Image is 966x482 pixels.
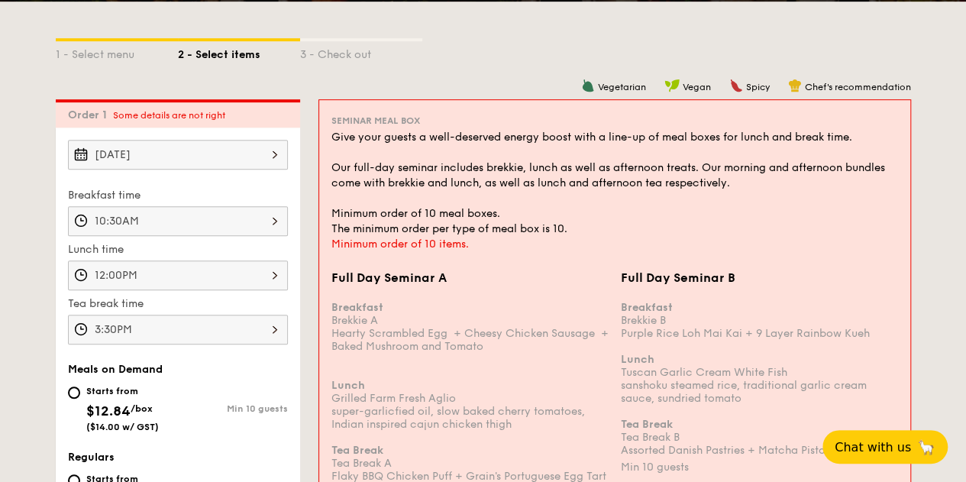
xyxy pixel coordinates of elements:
[68,260,288,290] input: Lunch time
[331,130,898,237] div: Give your guests a well-deserved energy boost with a line-up of meal boxes for lunch and break ti...
[822,430,948,464] button: Chat with us🦙
[598,82,646,92] span: Vegetarian
[68,188,288,203] label: Breakfast time
[805,82,911,92] span: Chef's recommendation
[917,438,935,456] span: 🦙
[68,242,288,257] label: Lunch time
[331,444,383,457] b: Tea Break
[86,385,159,397] div: Starts from
[113,110,225,121] span: Some details are not right
[68,387,80,399] input: Starts from$12.84/box($14.00 w/ GST)Min 10 guests
[331,115,420,126] span: Seminar Meal Box
[131,403,153,414] span: /box
[621,418,673,431] b: Tea Break
[68,451,115,464] span: Regulars
[621,288,898,457] div: Brekkie B Purple Rice Loh Mai Kai + 9 Layer Rainbow Kueh Tuscan Garlic Cream White Fish sanshoku ...
[86,422,159,432] span: ($14.00 w/ GST)
[68,363,163,376] span: Meals on Demand
[664,79,680,92] img: icon-vegan.f8ff3823.svg
[68,315,288,345] input: Tea break time
[68,140,288,170] input: Event date
[788,79,802,92] img: icon-chef-hat.a58ddaea.svg
[331,301,383,314] b: Breakfast
[835,440,911,455] span: Chat with us
[331,237,898,252] div: Minimum order of 10 items.
[56,41,178,63] div: 1 - Select menu
[68,206,288,236] input: Breakfast time
[581,79,595,92] img: icon-vegetarian.fe4039eb.svg
[86,403,131,419] span: $12.84
[178,41,300,63] div: 2 - Select items
[68,296,288,312] label: Tea break time
[331,379,365,392] b: Lunch
[621,301,673,314] b: Breakfast
[621,270,735,285] span: Full Day Seminar B
[746,82,770,92] span: Spicy
[178,403,288,414] div: Min 10 guests
[729,79,743,92] img: icon-spicy.37a8142b.svg
[621,353,654,366] b: Lunch
[683,82,711,92] span: Vegan
[621,460,898,475] div: Min 10 guests
[300,41,422,63] div: 3 - Check out
[68,108,113,121] span: Order 1
[331,270,447,285] span: Full Day Seminar A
